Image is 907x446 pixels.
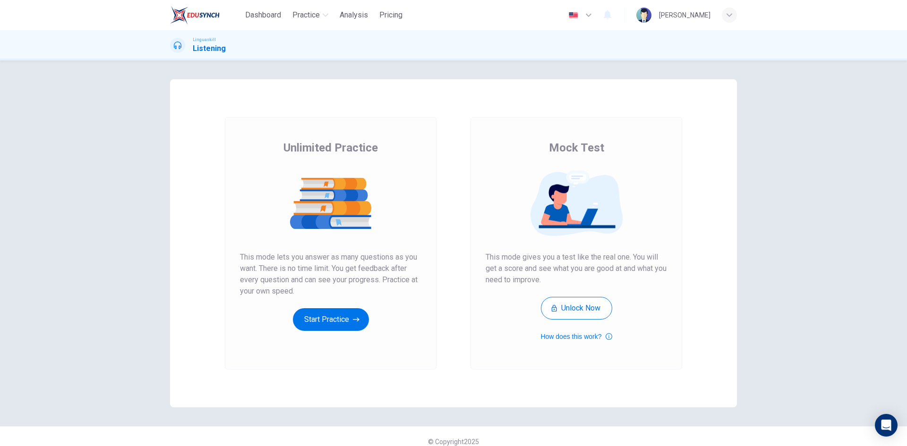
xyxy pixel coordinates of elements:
button: Pricing [376,7,406,24]
button: Dashboard [241,7,285,24]
span: This mode gives you a test like the real one. You will get a score and see what you are good at a... [486,252,667,286]
span: This mode lets you answer as many questions as you want. There is no time limit. You get feedback... [240,252,421,297]
span: Dashboard [245,9,281,21]
button: Analysis [336,7,372,24]
a: EduSynch logo [170,6,241,25]
button: Start Practice [293,308,369,331]
span: Unlimited Practice [283,140,378,155]
h1: Listening [193,43,226,54]
button: Unlock Now [541,297,612,320]
button: Practice [289,7,332,24]
img: en [567,12,579,19]
img: Profile picture [636,8,651,23]
span: Practice [292,9,320,21]
span: Analysis [340,9,368,21]
button: How does this work? [540,331,612,342]
span: Mock Test [549,140,604,155]
span: © Copyright 2025 [428,438,479,446]
div: [PERSON_NAME] [659,9,710,21]
div: Open Intercom Messenger [875,414,898,437]
img: EduSynch logo [170,6,220,25]
span: Linguaskill [193,36,216,43]
span: Pricing [379,9,402,21]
